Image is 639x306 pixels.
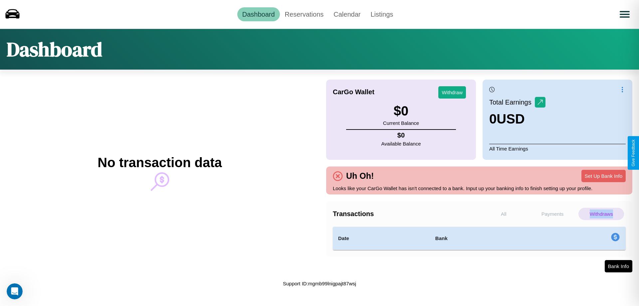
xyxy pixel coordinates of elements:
[333,184,626,193] p: Looks like your CarGo Wallet has isn't connected to a bank. Input up your banking info to finish ...
[489,144,626,153] p: All Time Earnings
[7,283,23,299] iframe: Intercom live chat
[489,112,545,127] h3: 0 USD
[283,279,356,288] p: Support ID: mgmb99lnigpajt87wsj
[615,5,634,24] button: Open menu
[481,208,527,220] p: All
[237,7,280,21] a: Dashboard
[98,155,222,170] h2: No transaction data
[280,7,329,21] a: Reservations
[343,171,377,181] h4: Uh Oh!
[489,96,535,108] p: Total Earnings
[383,104,419,119] h3: $ 0
[338,234,425,242] h4: Date
[631,140,636,166] div: Give Feedback
[333,227,626,250] table: simple table
[328,7,365,21] a: Calendar
[581,170,626,182] button: Set Up Bank Info
[381,139,421,148] p: Available Balance
[530,208,575,220] p: Payments
[381,132,421,139] h4: $ 0
[438,86,466,99] button: Withdraw
[365,7,398,21] a: Listings
[333,88,374,96] h4: CarGo Wallet
[435,234,528,242] h4: Bank
[333,210,479,218] h4: Transactions
[578,208,624,220] p: Withdraws
[7,36,102,63] h1: Dashboard
[605,260,632,272] button: Bank Info
[383,119,419,128] p: Current Balance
